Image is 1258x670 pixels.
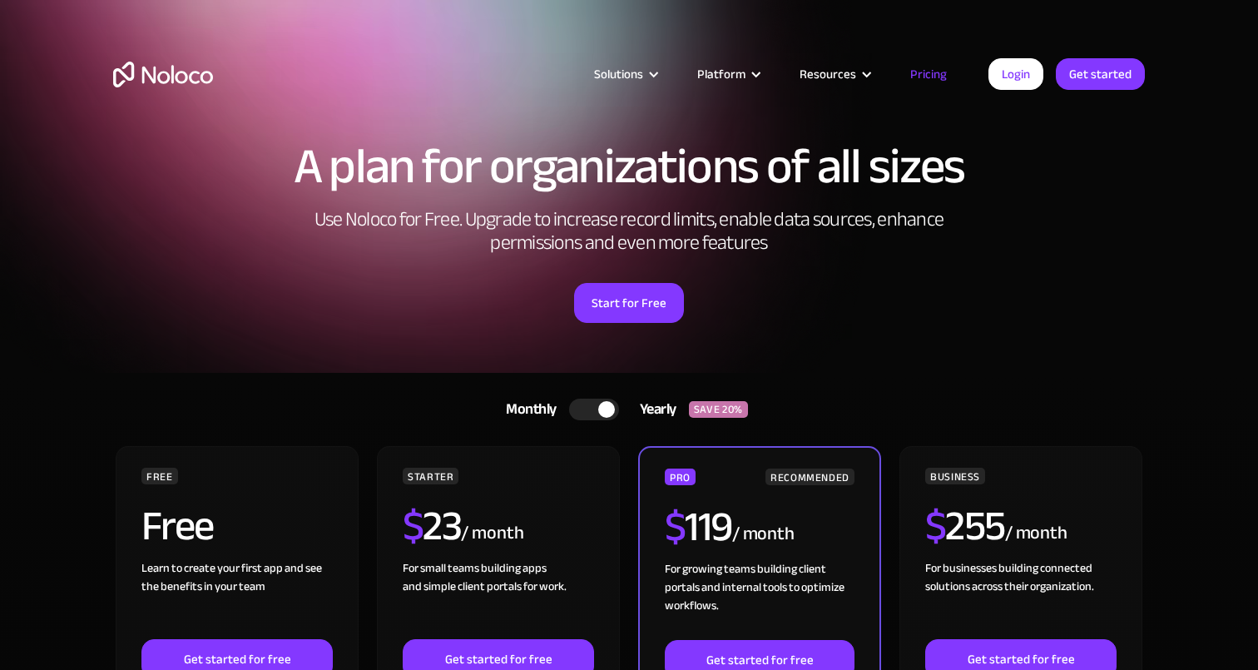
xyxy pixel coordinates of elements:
div: Platform [676,63,779,85]
h2: 119 [665,506,732,548]
div: For small teams building apps and simple client portals for work. ‍ [403,559,594,639]
div: SAVE 20% [689,401,748,418]
a: home [113,62,213,87]
div: Resources [800,63,856,85]
div: For businesses building connected solutions across their organization. ‍ [925,559,1117,639]
span: $ [403,487,423,565]
div: Solutions [594,63,643,85]
div: Yearly [619,397,689,422]
div: PRO [665,469,696,485]
div: / month [732,521,795,548]
div: / month [461,520,523,547]
span: $ [665,488,686,566]
h2: 23 [403,505,462,547]
h2: 255 [925,505,1005,547]
a: Login [988,58,1043,90]
div: STARTER [403,468,458,484]
span: $ [925,487,946,565]
div: Monthly [485,397,569,422]
h2: Free [141,505,214,547]
div: BUSINESS [925,468,985,484]
a: Pricing [889,63,968,85]
h2: Use Noloco for Free. Upgrade to increase record limits, enable data sources, enhance permissions ... [296,208,962,255]
div: RECOMMENDED [765,469,854,485]
div: FREE [141,468,178,484]
a: Start for Free [574,283,684,323]
a: Get started [1056,58,1145,90]
div: Platform [697,63,745,85]
h1: A plan for organizations of all sizes [113,141,1145,191]
div: Solutions [573,63,676,85]
div: For growing teams building client portals and internal tools to optimize workflows. [665,560,854,640]
div: / month [1005,520,1067,547]
div: Learn to create your first app and see the benefits in your team ‍ [141,559,333,639]
div: Resources [779,63,889,85]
